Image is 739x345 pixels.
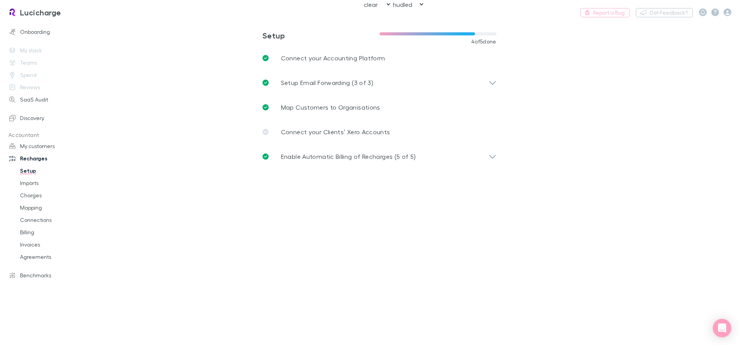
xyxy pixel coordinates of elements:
h3: Setup [262,31,380,40]
a: Billing [12,226,104,238]
a: Agreements [12,251,104,263]
a: Connect your Accounting Platform [256,46,503,70]
p: Enable Automatic Billing of Recharges (5 of 5) [281,152,416,161]
a: Recharges [2,152,104,165]
a: Setup [12,165,104,177]
a: Report a Bug [580,8,630,17]
button: Got Feedback? [636,8,693,17]
a: Onboarding [2,26,104,38]
a: Charges [12,189,104,202]
a: SaaS Audit [2,93,104,106]
div: Enable Automatic Billing of Recharges (5 of 5) [256,144,503,169]
a: Lucicharge [3,3,66,22]
a: Invoices [12,238,104,251]
p: Connect your Accounting Platform [281,53,385,63]
div: Open Intercom Messenger [713,319,731,337]
p: Accountant [2,130,104,140]
p: Map Customers to Organisations [281,103,380,112]
img: Lucicharge's Logo [8,8,17,17]
a: Connect your Clients’ Xero Accounts [256,120,503,144]
a: Benchmarks [2,269,104,282]
a: Discovery [2,112,104,124]
a: Imports [12,177,104,189]
p: Connect your Clients’ Xero Accounts [281,127,390,137]
h3: Lucicharge [20,8,61,17]
span: 4 of 5 done [471,38,497,45]
a: Map Customers to Organisations [256,95,503,120]
a: My customers [2,140,104,152]
div: Setup Email Forwarding (3 of 3) [256,70,503,95]
a: Mapping [12,202,104,214]
a: Connections [12,214,104,226]
p: Setup Email Forwarding (3 of 3) [281,78,373,87]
